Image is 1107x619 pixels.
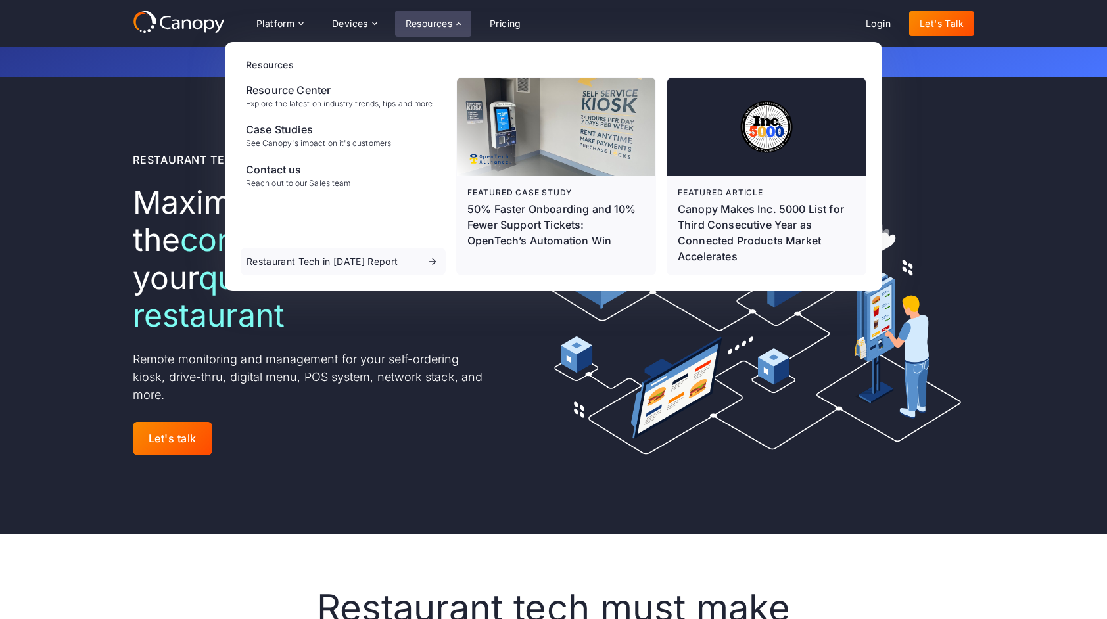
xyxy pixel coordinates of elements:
div: Featured case study [467,187,645,198]
em: quick-service restaurant [133,258,402,335]
div: Devices [332,19,368,28]
div: Featured article [678,187,855,198]
div: Restaurant Tech in [DATE] Report [247,257,398,266]
a: Featured case study50% Faster Onboarding and 10% Fewer Support Tickets: OpenTech’s Automation Win [457,78,655,275]
a: Resource CenterExplore the latest on industry trends, tips and more [241,77,446,114]
div: Resource Center [246,82,433,98]
div: Resources [246,58,866,72]
div: Case Studies [246,122,391,137]
a: Let's Talk [909,11,974,36]
a: Pricing [479,11,532,36]
div: Platform [256,19,294,28]
a: Restaurant Tech in [DATE] Report [241,248,446,275]
a: Let's talk [133,422,212,455]
a: Case StudiesSee Canopy's impact on it's customers [241,116,446,153]
div: See Canopy's impact on it's customers [246,139,391,148]
div: Restaurant Technology [133,152,289,168]
div: Platform [246,11,314,37]
a: Contact usReach out to our Sales team [241,156,446,193]
em: connected tech [180,220,413,259]
div: Explore the latest on industry trends, tips and more [246,99,433,108]
a: Featured articleCanopy Makes Inc. 5000 List for Third Consecutive Year as Connected Products Mark... [667,78,866,275]
div: Devices [321,11,387,37]
div: Reach out to our Sales team [246,179,350,188]
div: Contact us [246,162,350,177]
div: Resources [406,19,453,28]
p: Remote monitoring and management for your self-ordering kiosk, drive-thru, digital menu, POS syst... [133,350,490,403]
nav: Resources [225,42,882,291]
h1: Maximize the value of the at your [133,183,490,334]
div: Let's talk [149,432,197,445]
div: Canopy Makes Inc. 5000 List for Third Consecutive Year as Connected Products Market Accelerates [678,201,855,264]
div: Resources [395,11,471,37]
p: 50% Faster Onboarding and 10% Fewer Support Tickets: OpenTech’s Automation Win [467,201,645,248]
a: Login [855,11,901,36]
